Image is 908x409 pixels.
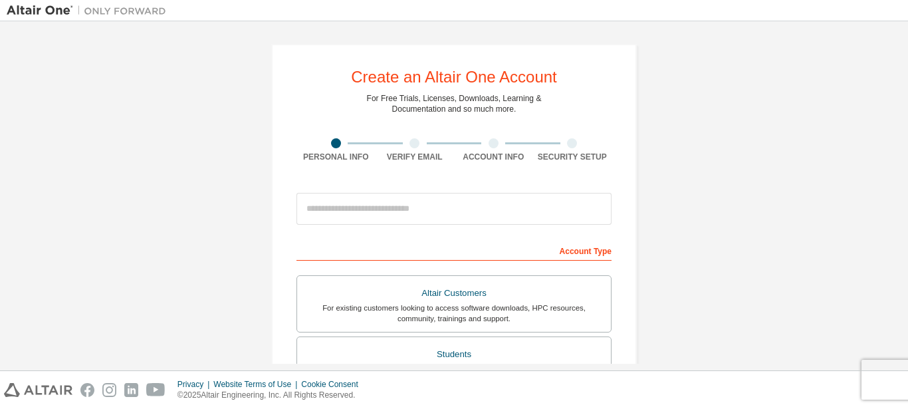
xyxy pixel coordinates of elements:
[146,383,166,397] img: youtube.svg
[301,379,366,390] div: Cookie Consent
[7,4,173,17] img: Altair One
[177,379,213,390] div: Privacy
[4,383,72,397] img: altair_logo.svg
[305,284,603,303] div: Altair Customers
[454,152,533,162] div: Account Info
[80,383,94,397] img: facebook.svg
[296,152,376,162] div: Personal Info
[124,383,138,397] img: linkedin.svg
[533,152,612,162] div: Security Setup
[367,93,542,114] div: For Free Trials, Licenses, Downloads, Learning & Documentation and so much more.
[351,69,557,85] div: Create an Altair One Account
[177,390,366,401] p: © 2025 Altair Engineering, Inc. All Rights Reserved.
[213,379,301,390] div: Website Terms of Use
[296,239,612,261] div: Account Type
[305,345,603,364] div: Students
[376,152,455,162] div: Verify Email
[102,383,116,397] img: instagram.svg
[305,303,603,324] div: For existing customers looking to access software downloads, HPC resources, community, trainings ...
[305,364,603,385] div: For currently enrolled students looking to access the free Altair Student Edition bundle and all ...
